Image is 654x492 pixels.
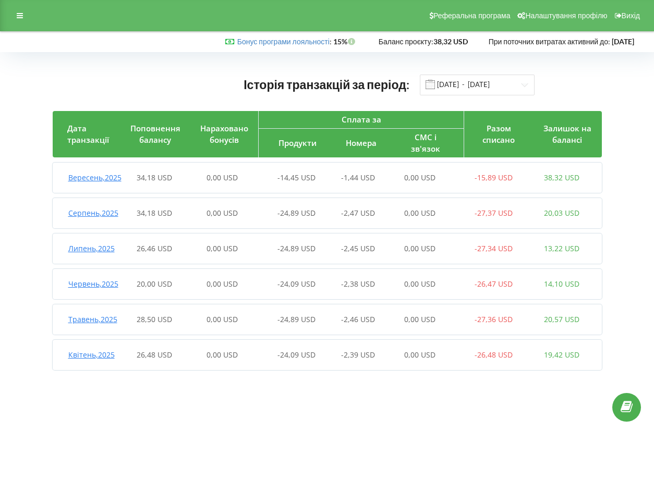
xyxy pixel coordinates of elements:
span: 14,10 USD [544,279,579,289]
span: -27,34 USD [475,243,513,253]
strong: 15% [333,37,358,46]
span: -2,38 USD [341,279,375,289]
span: 34,18 USD [137,208,172,218]
span: 0,00 USD [207,314,238,324]
span: 0,00 USD [207,208,238,218]
span: -24,89 USD [277,208,316,218]
span: : [237,37,332,46]
a: Бонус програми лояльності [237,37,330,46]
span: 19,42 USD [544,350,579,360]
span: -2,46 USD [341,314,375,324]
span: 0,00 USD [207,173,238,182]
span: -26,47 USD [475,279,513,289]
span: Залишок на балансі [543,123,591,144]
span: 20,03 USD [544,208,579,218]
span: 0,00 USD [404,173,435,182]
span: 26,46 USD [137,243,172,253]
span: Продукти [278,138,317,148]
span: СМС і зв'язок [411,132,440,153]
span: 20,57 USD [544,314,579,324]
span: При поточних витратах активний до: [489,37,610,46]
span: Липень , 2025 [68,243,115,253]
span: Реферальна програма [433,11,511,20]
span: -1,44 USD [341,173,375,182]
span: Вихід [622,11,640,20]
span: 34,18 USD [137,173,172,182]
span: 26,48 USD [137,350,172,360]
span: Серпень , 2025 [68,208,118,218]
span: -24,89 USD [277,243,316,253]
span: 0,00 USD [404,243,435,253]
span: -2,39 USD [341,350,375,360]
span: Налаштування профілю [525,11,607,20]
span: -27,36 USD [475,314,513,324]
span: -24,09 USD [277,350,316,360]
span: 13,22 USD [544,243,579,253]
span: Поповнення балансу [130,123,180,144]
span: 0,00 USD [404,208,435,218]
span: Нараховано бонусів [200,123,248,144]
span: -26,48 USD [475,350,513,360]
span: 20,00 USD [137,279,172,289]
span: 38,32 USD [544,173,579,182]
span: Червень , 2025 [68,279,118,289]
span: -27,37 USD [475,208,513,218]
span: 28,50 USD [137,314,172,324]
span: Разом списано [482,123,515,144]
span: Квітень , 2025 [68,350,115,360]
span: -15,89 USD [475,173,513,182]
span: Історія транзакцій за період: [244,77,409,92]
strong: 38,32 USD [433,37,468,46]
span: 0,00 USD [207,279,238,289]
span: -2,47 USD [341,208,375,218]
span: Номера [346,138,377,148]
span: 0,00 USD [404,314,435,324]
span: Баланс проєкту: [379,37,433,46]
span: 0,00 USD [207,243,238,253]
span: 0,00 USD [404,279,435,289]
span: Травень , 2025 [68,314,117,324]
span: Дата транзакції [67,123,109,144]
span: -2,45 USD [341,243,375,253]
span: Вересень , 2025 [68,173,122,182]
span: -24,89 USD [277,314,316,324]
strong: [DATE] [612,37,634,46]
span: -24,09 USD [277,279,316,289]
span: 0,00 USD [207,350,238,360]
span: 0,00 USD [404,350,435,360]
span: -14,45 USD [277,173,316,182]
span: Сплата за [342,114,381,125]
